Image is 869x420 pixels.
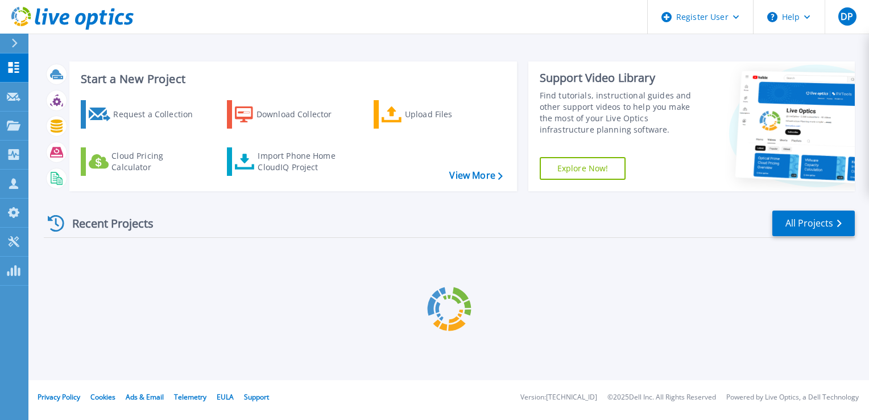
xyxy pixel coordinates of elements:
[540,71,704,85] div: Support Video Library
[38,392,80,402] a: Privacy Policy
[607,394,716,401] li: © 2025 Dell Inc. All Rights Reserved
[244,392,269,402] a: Support
[256,103,347,126] div: Download Collector
[449,170,502,181] a: View More
[217,392,234,402] a: EULA
[520,394,597,401] li: Version: [TECHNICAL_ID]
[44,209,169,237] div: Recent Projects
[258,150,346,173] div: Import Phone Home CloudIQ Project
[111,150,202,173] div: Cloud Pricing Calculator
[540,90,704,135] div: Find tutorials, instructional guides and other support videos to help you make the most of your L...
[374,100,500,129] a: Upload Files
[126,392,164,402] a: Ads & Email
[174,392,206,402] a: Telemetry
[772,211,855,236] a: All Projects
[726,394,859,401] li: Powered by Live Optics, a Dell Technology
[540,157,626,180] a: Explore Now!
[81,73,502,85] h3: Start a New Project
[81,147,208,176] a: Cloud Pricing Calculator
[405,103,496,126] div: Upload Files
[81,100,208,129] a: Request a Collection
[90,392,115,402] a: Cookies
[113,103,204,126] div: Request a Collection
[841,12,853,21] span: DP
[227,100,354,129] a: Download Collector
